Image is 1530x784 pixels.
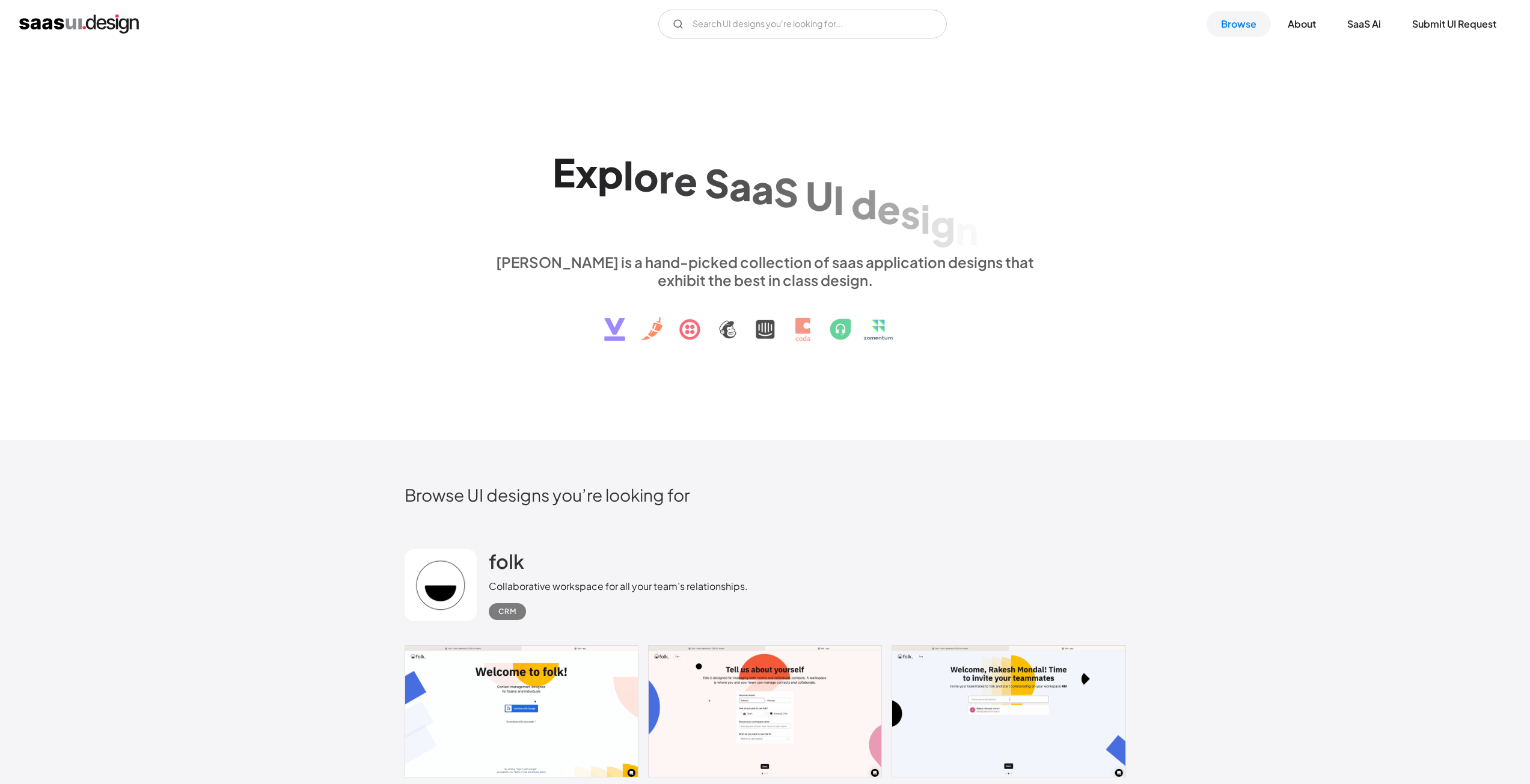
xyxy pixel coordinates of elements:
[489,549,524,573] h2: folk
[405,484,1126,505] h2: Browse UI designs you’re looking for
[19,14,139,34] a: home
[1273,11,1330,37] a: About
[806,172,833,219] div: U
[598,150,623,196] div: p
[955,207,978,253] div: n
[498,604,516,619] div: CRM
[931,201,955,247] div: g
[751,166,774,212] div: a
[489,148,1042,241] h1: Explore SaaS UI design patterns & interactions.
[552,149,575,195] div: E
[705,160,729,206] div: S
[583,289,947,351] img: text, icon, saas logo
[1333,11,1395,37] a: SaaS Ai
[877,186,901,232] div: e
[901,190,920,237] div: s
[658,10,947,38] input: Search UI designs you're looking for...
[658,10,947,38] form: Email Form
[674,157,697,204] div: e
[575,150,598,196] div: x
[489,253,1042,289] div: [PERSON_NAME] is a hand-picked collection of saas application designs that exhibit the best in cl...
[623,152,634,198] div: l
[920,195,931,242] div: i
[729,163,751,209] div: a
[1207,11,1271,37] a: Browse
[833,177,844,223] div: I
[634,153,659,199] div: o
[489,549,524,579] a: folk
[774,169,798,215] div: S
[851,181,877,227] div: d
[659,155,674,201] div: r
[1398,11,1511,37] a: Submit UI Request
[489,579,748,594] div: Collaborative workspace for all your team’s relationships.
